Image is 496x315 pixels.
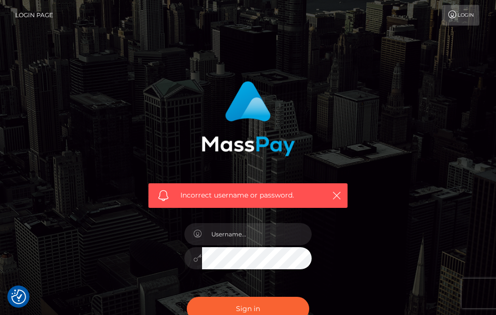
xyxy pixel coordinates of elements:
[202,223,312,245] input: Username...
[15,5,53,26] a: Login Page
[11,289,26,304] img: Revisit consent button
[202,81,295,156] img: MassPay Login
[180,190,321,200] span: Incorrect username or password.
[442,5,479,26] a: Login
[11,289,26,304] button: Consent Preferences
